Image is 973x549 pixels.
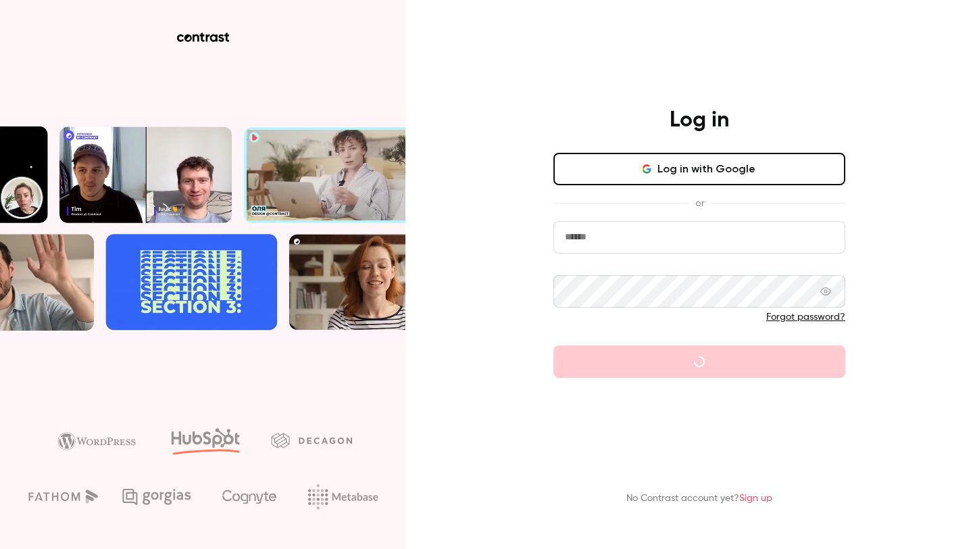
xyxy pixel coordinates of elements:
[766,312,845,322] a: Forgot password?
[739,494,772,503] a: Sign up
[689,196,711,210] span: or
[271,433,352,448] img: decagon
[670,107,729,134] h4: Log in
[626,492,772,506] p: No Contrast account yet?
[553,153,845,185] button: Log in with Google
